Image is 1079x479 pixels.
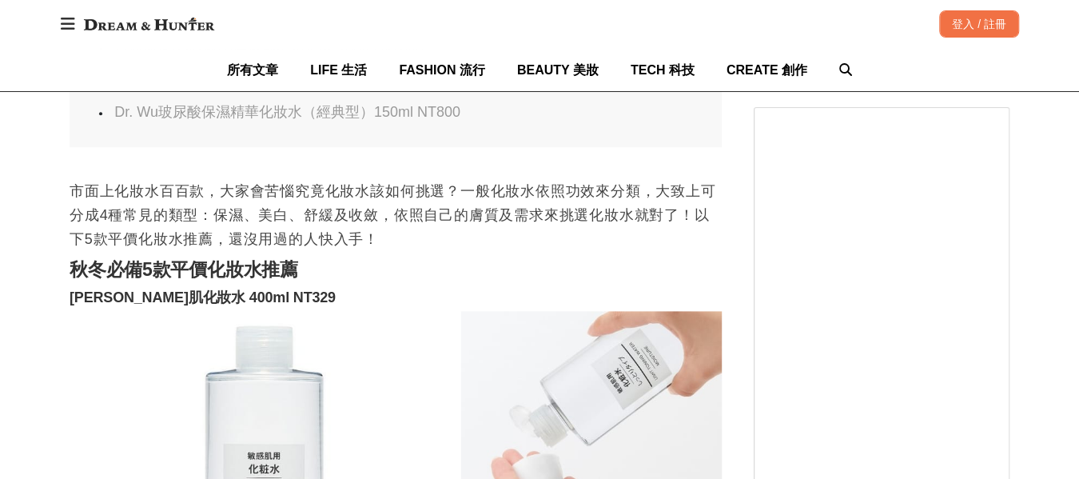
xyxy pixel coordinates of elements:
[399,63,485,77] span: FASHION 流行
[227,63,278,77] span: 所有文章
[227,49,278,91] a: 所有文章
[631,63,695,77] span: TECH 科技
[727,49,807,91] a: CREATE 創作
[70,289,336,305] strong: [PERSON_NAME]肌化妝水 400ml NT329
[517,49,599,91] a: BEAUTY 美妝
[631,49,695,91] a: TECH 科技
[310,63,367,77] span: LIFE 生活
[939,10,1019,38] div: 登入 / 註冊
[310,49,367,91] a: LIFE 生活
[727,63,807,77] span: CREATE 創作
[517,63,599,77] span: BEAUTY 美妝
[399,49,485,91] a: FASHION 流行
[70,179,722,251] p: 市面上化妝水百百款，大家會苦惱究竟化妝水該如何挑選？一般化妝水依照功效來分類，大致上可分成4種常見的類型：保濕、美白、舒緩及收斂，依照自己的膚質及需求來挑選化妝水就對了！以下5款平價化妝水推薦，...
[76,10,222,38] img: Dream & Hunter
[70,259,298,280] strong: 秋冬必備5款平價化妝水推薦
[114,104,460,120] a: Dr. Wu玻尿酸保濕精華化妝水（經典型）150ml NT800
